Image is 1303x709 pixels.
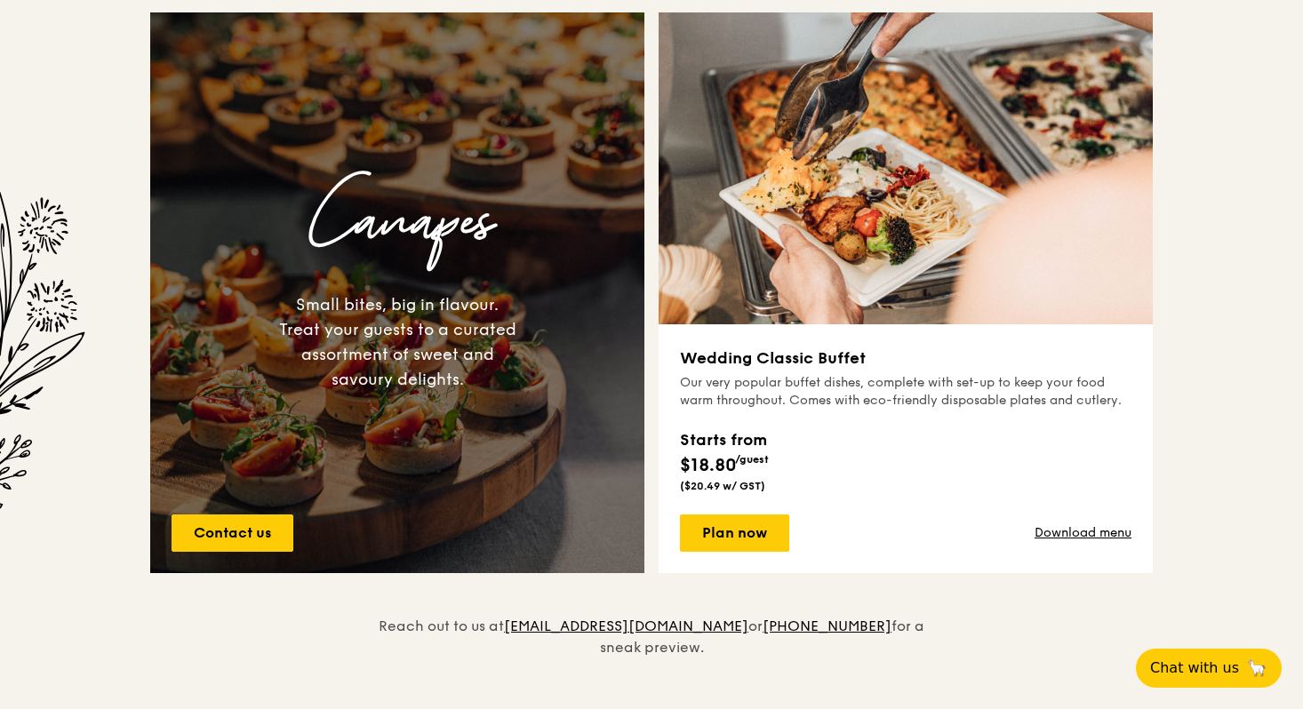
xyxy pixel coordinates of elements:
a: Plan now [680,514,789,552]
a: [EMAIL_ADDRESS][DOMAIN_NAME] [504,617,748,634]
a: Contact us [172,514,293,552]
span: Chat with us [1150,657,1239,679]
div: Our very popular buffet dishes, complete with set-up to keep your food warm throughout. Comes wit... [680,374,1131,410]
img: grain-wedding-classic-buffet-thumbnail.jpg [659,12,1153,324]
h3: Canapes [164,165,630,278]
button: Chat with us🦙 [1136,649,1282,688]
div: $18.80 [680,427,769,479]
span: /guest [735,453,769,466]
div: Starts from [680,427,769,452]
div: Reach out to us at or for a sneak preview. [367,573,936,658]
div: Small bites, big in flavour. Treat your guests to a curated assortment of sweet and savoury delig... [278,292,516,392]
a: Download menu [1035,524,1131,542]
span: 🦙 [1246,657,1267,679]
div: ($20.49 w/ GST) [680,479,769,493]
a: [PHONE_NUMBER] [763,617,891,634]
h3: Wedding Classic Buffet [680,346,1131,370]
